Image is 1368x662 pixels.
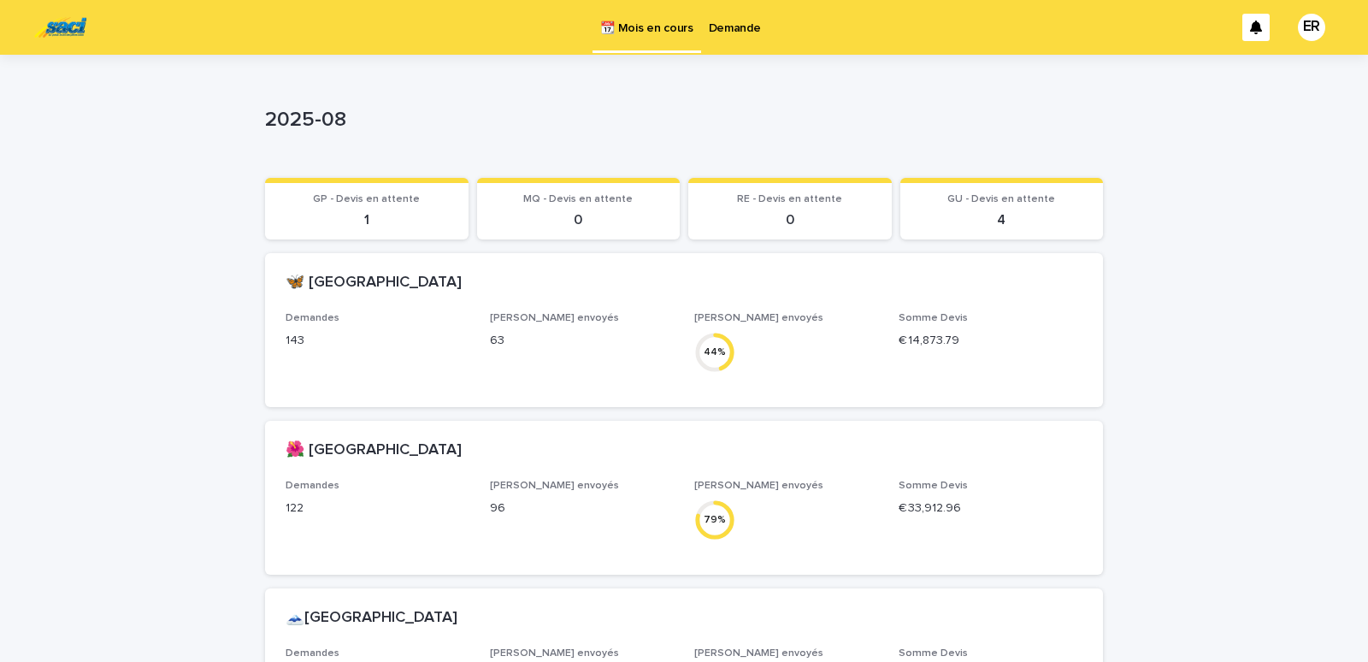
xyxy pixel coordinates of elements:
span: [PERSON_NAME] envoyés [490,648,619,659]
p: 96 [490,499,674,517]
span: [PERSON_NAME] envoyés [490,313,619,323]
p: € 33,912.96 [899,499,1082,517]
p: 143 [286,332,469,350]
span: GU - Devis en attente [947,194,1055,204]
span: GP - Devis en attente [313,194,420,204]
p: 2025-08 [265,108,1096,133]
p: € 14,873.79 [899,332,1082,350]
span: MQ - Devis en attente [523,194,633,204]
span: [PERSON_NAME] envoyés [694,313,823,323]
span: [PERSON_NAME] envoyés [490,481,619,491]
p: 1 [275,212,458,228]
span: Somme Devis [899,648,968,659]
span: Demandes [286,648,339,659]
span: RE - Devis en attente [737,194,842,204]
div: 44 % [694,343,735,361]
span: Demandes [286,313,339,323]
p: 0 [487,212,670,228]
span: Somme Devis [899,481,968,491]
span: [PERSON_NAME] envoyés [694,648,823,659]
span: [PERSON_NAME] envoyés [694,481,823,491]
h2: 🦋 [GEOGRAPHIC_DATA] [286,274,462,293]
img: UC29JcTLQ3GheANZ19ks [34,10,86,44]
p: 4 [911,212,1094,228]
p: 63 [490,332,674,350]
p: 0 [699,212,882,228]
div: ER [1298,14,1325,41]
span: Demandes [286,481,339,491]
h2: 🌺 [GEOGRAPHIC_DATA] [286,441,462,460]
p: 122 [286,499,469,517]
div: 79 % [694,511,735,529]
span: Somme Devis [899,313,968,323]
h2: 🗻[GEOGRAPHIC_DATA] [286,609,457,628]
